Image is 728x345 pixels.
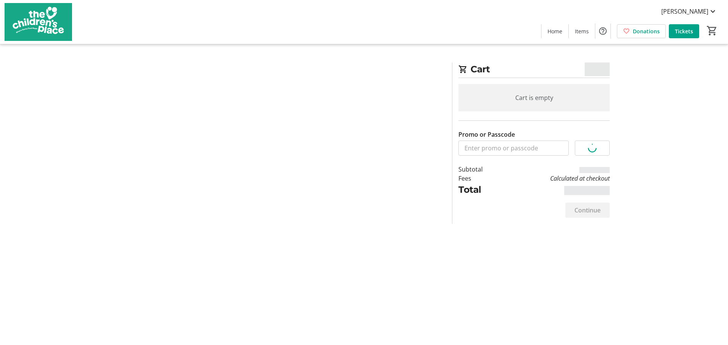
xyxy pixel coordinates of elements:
span: Items [575,27,589,35]
span: $0.00 [585,62,610,76]
a: Donations [617,24,666,38]
input: Enter promo or passcode [458,140,569,156]
button: Help [595,23,610,39]
label: Promo or Passcode [458,130,515,139]
span: [PERSON_NAME] [661,7,708,16]
td: Calculated at checkout [502,174,610,183]
div: Cart is empty [458,84,610,111]
td: Fees [458,174,502,183]
td: Total [458,183,502,197]
a: Tickets [669,24,699,38]
a: Items [569,24,595,38]
span: Home [548,27,562,35]
td: Subtotal [458,165,502,174]
h2: Cart [458,62,610,78]
a: Home [541,24,568,38]
span: Tickets [675,27,693,35]
img: The Children's Place's Logo [5,3,72,41]
button: Cart [705,24,719,37]
button: [PERSON_NAME] [655,5,723,17]
span: Donations [633,27,660,35]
